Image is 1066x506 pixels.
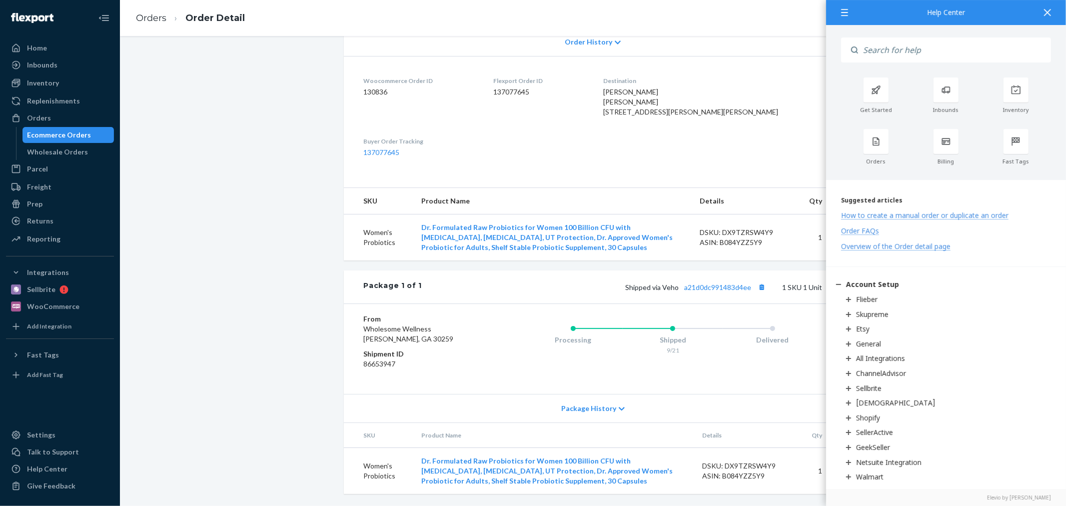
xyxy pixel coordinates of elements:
div: 9/21 [623,346,723,354]
dt: Buyer Order Tracking [364,137,478,145]
a: Inbounds [6,57,114,73]
a: Wholesale Orders [22,144,114,160]
a: Reporting [6,231,114,247]
img: Flexport logo [11,13,53,23]
th: Details [694,423,804,448]
a: WooCommerce [6,298,114,314]
a: Settings [6,427,114,443]
div: Inventory [981,106,1051,113]
div: Sellbrite [856,383,882,393]
th: Qty [804,423,842,448]
div: Inbounds [27,60,57,70]
div: Order FAQs [841,226,879,235]
dt: Shipment ID [364,349,483,359]
div: ASIN: B084YZZ5Y9 [700,237,794,247]
div: Freight [27,182,51,192]
span: [PERSON_NAME] [PERSON_NAME] [STREET_ADDRESS][PERSON_NAME][PERSON_NAME] [603,87,778,116]
th: Qty [801,188,842,214]
dd: 86653947 [364,359,483,369]
a: Help Center [6,461,114,477]
div: Inbounds [911,106,981,113]
div: Overview of the Order detail page [841,241,951,251]
div: Delivered [723,335,823,345]
div: Package 1 of 1 [364,280,422,293]
div: DSKU: DX9TZRSW4Y9 [702,461,796,471]
div: Flieber [856,294,878,304]
span: Wholesome Wellness [PERSON_NAME], GA 30259 [364,324,454,343]
span: Order History [565,37,612,47]
div: ASIN: B084YZZ5Y9 [702,471,796,481]
div: Sellbrite [27,284,55,294]
input: Search [858,37,1051,62]
div: DSKU: DX9TZRSW4Y9 [700,227,794,237]
a: Prep [6,196,114,212]
div: Skupreme [856,309,889,319]
a: Order Detail [185,12,245,23]
a: a21d0dc991483d4ee [685,283,752,291]
a: Returns [6,213,114,229]
th: Details [692,188,802,214]
div: Wholesale Orders [27,147,88,157]
a: Orders [6,110,114,126]
th: SKU [344,423,414,448]
div: Integrations [27,267,69,277]
dd: 137077645 [493,87,587,97]
div: Home [27,43,47,53]
a: Freight [6,179,114,195]
div: ChannelAdvisor [856,368,906,378]
a: Add Fast Tag [6,367,114,383]
div: Orders [841,158,911,165]
button: Copy tracking number [756,280,769,293]
a: Add Integration [6,318,114,334]
div: Shopify [856,413,880,422]
div: Shipped [623,335,723,345]
div: How to create a manual order or duplicate an order [841,210,1009,220]
span: Package History [561,403,616,413]
div: Inventory [27,78,59,88]
a: Dr. Formulated Raw Probiotics for Women 100 Billion CFU with [MEDICAL_DATA], [MEDICAL_DATA], UT P... [421,456,673,485]
div: Processing [523,335,623,345]
div: Settings [27,430,55,440]
a: Ecommerce Orders [22,127,114,143]
a: Home [6,40,114,56]
div: Replenishments [27,96,80,106]
a: Dr. Formulated Raw Probiotics for Women 100 Billion CFU with [MEDICAL_DATA], [MEDICAL_DATA], UT P... [421,223,673,251]
div: Talk to Support [27,447,79,457]
button: Fast Tags [6,347,114,363]
button: Give Feedback [6,478,114,494]
dt: Flexport Order ID [493,76,587,85]
dt: Woocommerce Order ID [364,76,478,85]
div: Add Fast Tag [27,370,63,379]
a: Elevio by [PERSON_NAME] [841,494,1051,501]
dd: 130836 [364,87,478,97]
div: Fast Tags [981,158,1051,165]
span: Shipped via Veho [626,283,769,291]
div: Reporting [27,234,60,244]
a: Sellbrite [6,281,114,297]
dt: Destination [603,76,823,85]
div: Give Feedback [27,481,75,491]
div: Billing [911,158,981,165]
div: Returns [27,216,53,226]
ol: breadcrumbs [128,3,253,33]
th: Product Name [413,188,692,214]
div: Get Started [841,106,911,113]
div: SellerCloud [856,487,892,496]
dt: From [364,314,483,324]
div: Ecommerce Orders [27,130,91,140]
div: All Integrations [856,353,905,363]
div: [DEMOGRAPHIC_DATA] [856,398,936,407]
div: GeekSeller [856,442,890,452]
div: Parcel [27,164,48,174]
div: Prep [27,199,42,209]
a: Orders [136,12,166,23]
div: Help Center [27,464,67,474]
td: 1 [804,448,842,494]
div: Add Integration [27,322,71,330]
th: Product Name [413,423,694,448]
button: Integrations [6,264,114,280]
span: Suggested articles [841,196,903,204]
div: Fast Tags [27,350,59,360]
th: SKU [344,188,414,214]
a: Inventory [6,75,114,91]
